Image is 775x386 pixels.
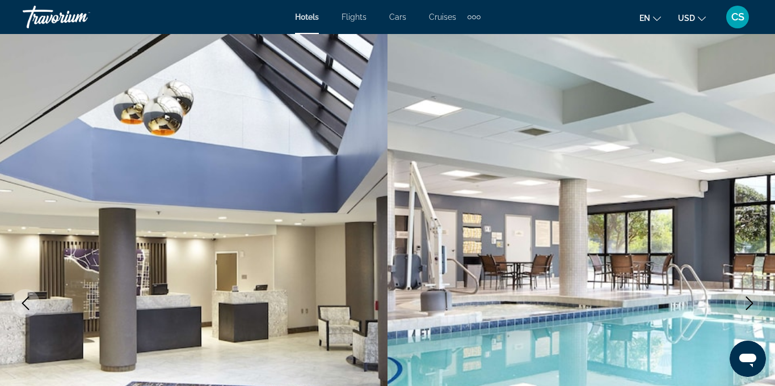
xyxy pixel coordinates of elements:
button: Extra navigation items [467,8,481,26]
a: Flights [342,12,367,22]
span: CS [731,11,744,23]
button: Change currency [678,10,706,26]
a: Travorium [23,2,136,32]
a: Cruises [429,12,456,22]
span: en [639,14,650,23]
span: USD [678,14,695,23]
button: User Menu [723,5,752,29]
button: Previous image [11,289,40,317]
a: Hotels [295,12,319,22]
button: Next image [735,289,764,317]
iframe: Button to launch messaging window [730,341,766,377]
a: Cars [389,12,406,22]
button: Change language [639,10,661,26]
